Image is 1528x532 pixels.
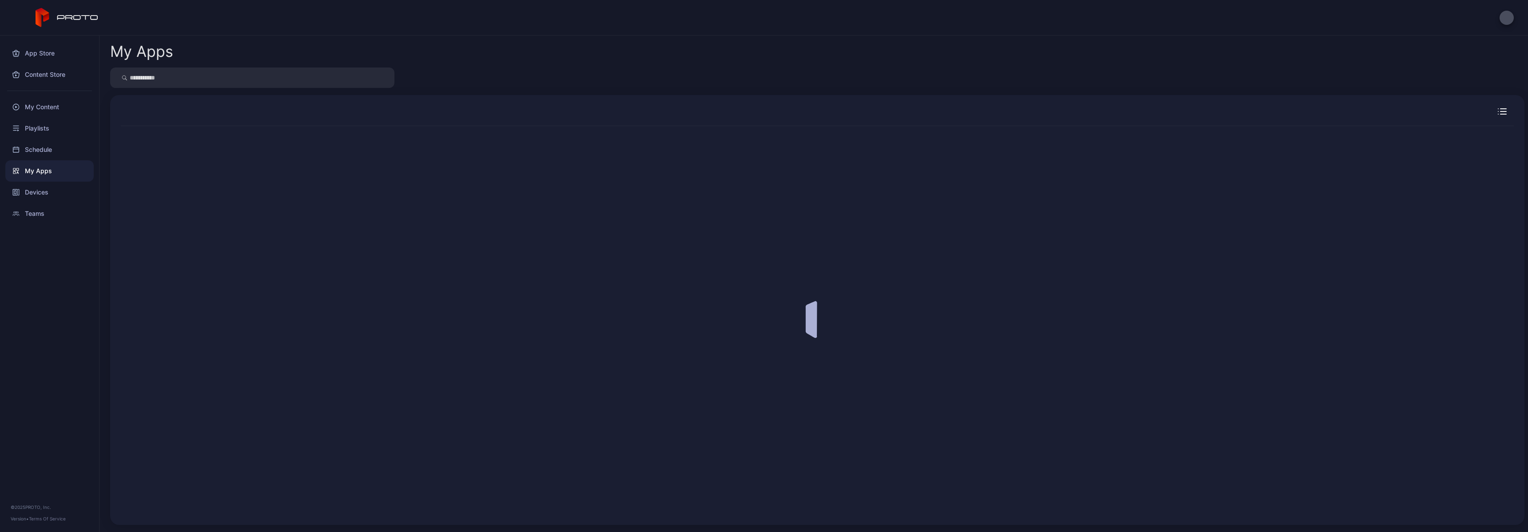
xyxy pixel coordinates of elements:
[5,64,94,85] a: Content Store
[29,516,66,521] a: Terms Of Service
[5,43,94,64] a: App Store
[11,516,29,521] span: Version •
[5,96,94,118] a: My Content
[5,203,94,224] a: Teams
[5,160,94,182] a: My Apps
[5,182,94,203] a: Devices
[11,504,88,511] div: © 2025 PROTO, Inc.
[5,139,94,160] a: Schedule
[5,118,94,139] a: Playlists
[110,44,173,59] div: My Apps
